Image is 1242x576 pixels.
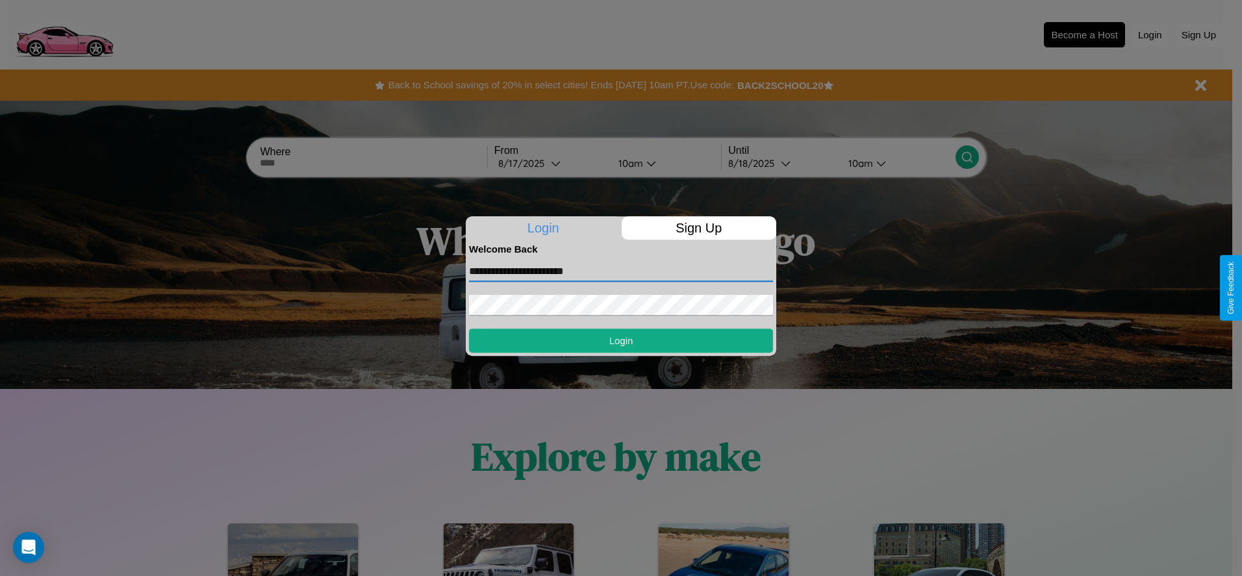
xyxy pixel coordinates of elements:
[1226,262,1236,314] div: Give Feedback
[13,532,44,563] div: Open Intercom Messenger
[622,216,777,240] p: Sign Up
[469,329,773,353] button: Login
[466,216,621,240] p: Login
[469,244,773,255] h4: Welcome Back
